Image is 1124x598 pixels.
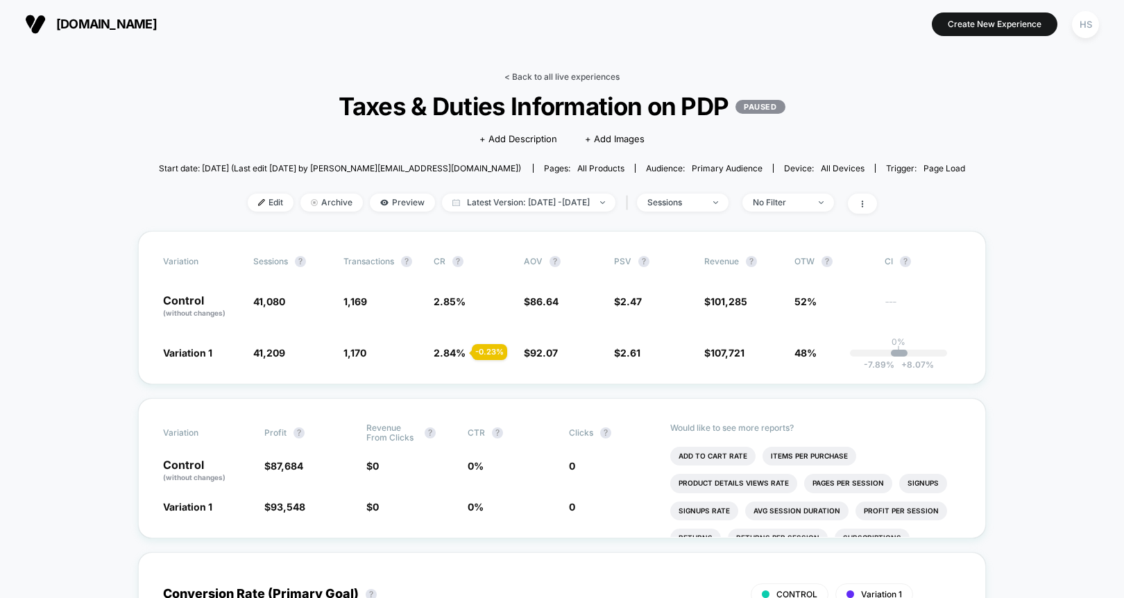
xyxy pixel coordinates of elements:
[900,256,911,267] button: ?
[343,296,367,307] span: 1,169
[835,529,910,548] li: Subscriptions
[163,459,250,483] p: Control
[614,347,640,359] span: $
[932,12,1057,36] button: Create New Experience
[25,14,46,35] img: Visually logo
[366,501,379,513] span: $
[647,198,703,207] div: sessions
[366,460,379,472] span: $
[804,474,892,493] li: Pages Per Session
[504,71,620,82] a: < Back to all live experiences
[343,257,394,266] span: Transactions
[821,256,833,267] button: ?
[434,257,445,266] span: CR
[163,423,239,443] span: Variation
[544,164,624,173] div: Pages:
[794,347,817,359] span: 48%
[577,163,624,173] span: all products
[622,194,637,212] span: |
[163,501,212,513] span: Variation 1
[452,199,460,206] img: calendar
[271,501,305,513] span: 93,548
[821,163,865,173] span: all devices
[468,428,485,438] span: CTR
[21,13,161,35] button: [DOMAIN_NAME]
[295,256,306,267] button: ?
[264,428,287,438] span: Profit
[600,201,605,204] img: end
[569,501,575,513] span: 0
[735,100,785,114] p: PAUSED
[56,17,157,32] span: [DOMAIN_NAME]
[670,529,721,548] li: Returns
[897,346,900,356] p: |
[892,337,905,347] p: 0%
[704,347,744,359] span: $
[899,474,947,493] li: Signups
[569,460,575,472] span: 0
[569,428,593,438] span: Clicks
[1072,11,1099,38] div: HS
[614,296,642,307] span: $
[253,296,285,307] span: 41,080
[646,164,763,173] div: Audience:
[550,256,561,267] button: ?
[670,423,961,433] p: Would like to see more reports?
[163,347,212,359] span: Variation 1
[524,257,543,266] span: AOV
[373,460,379,472] span: 0
[864,360,894,370] span: -7.89 %
[923,163,965,173] span: Page Load
[425,427,436,438] button: ?
[300,194,363,212] span: Archive
[163,295,239,318] p: Control
[901,359,907,370] span: +
[728,529,828,548] li: Returns Per Session
[492,427,503,438] button: ?
[745,502,849,521] li: Avg Session Duration
[452,256,463,267] button: ?
[468,460,484,472] span: 0 %
[479,133,557,146] span: + Add Description
[253,347,285,359] span: 41,209
[373,501,379,513] span: 0
[343,347,366,359] span: 1,170
[530,347,558,359] span: 92.07
[753,198,808,207] div: No Filter
[763,447,856,466] li: Items Per Purchase
[434,347,466,359] span: 2.84 %
[710,296,747,307] span: 101,285
[530,296,559,307] span: 86.64
[258,199,265,206] img: edit
[163,309,225,317] span: (without changes)
[311,199,318,206] img: end
[271,460,303,472] span: 87,684
[885,298,961,318] span: ---
[366,423,418,443] span: Revenue From Clicks
[638,256,649,267] button: ?
[524,296,559,307] span: $
[710,347,744,359] span: 107,721
[886,164,965,173] div: Trigger:
[163,256,239,267] span: Variation
[704,257,739,266] span: Revenue
[434,296,466,307] span: 2.85 %
[472,344,507,360] div: - 0.23 %
[264,460,303,472] span: $
[468,501,484,513] span: 0 %
[524,347,558,359] span: $
[253,257,288,266] span: Sessions
[620,296,642,307] span: 2.47
[163,473,225,481] span: (without changes)
[855,502,947,521] li: Profit Per Session
[746,256,757,267] button: ?
[1068,10,1103,39] button: HS
[199,92,925,120] span: Taxes & Duties Information on PDP
[401,256,412,267] button: ?
[293,427,305,438] button: ?
[248,194,293,212] span: Edit
[885,256,961,267] span: CI
[620,347,640,359] span: 2.61
[794,256,871,267] span: OTW
[704,296,747,307] span: $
